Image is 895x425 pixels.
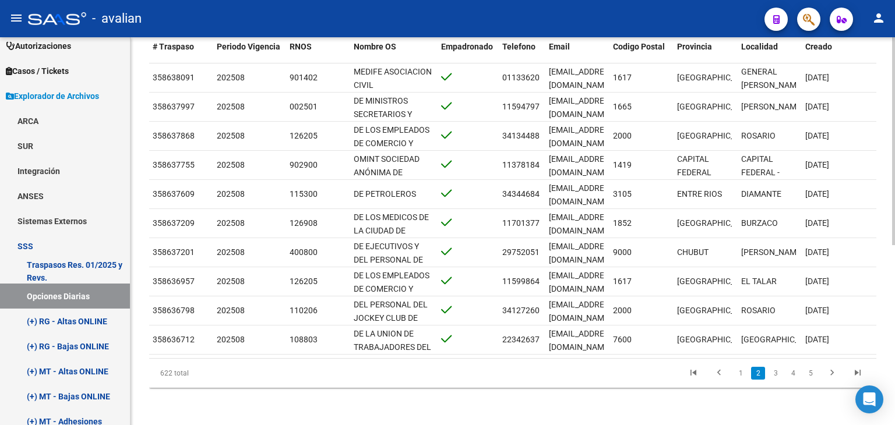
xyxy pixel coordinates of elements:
[805,247,829,257] span: [DATE]
[290,247,318,257] span: 400800
[502,73,554,82] span: 01133620657
[153,131,195,140] span: 358637868
[502,277,549,286] span: 1159986438
[354,189,416,199] span: DE PETROLEROS
[549,300,616,323] span: cinisidante@gmail.com
[613,189,632,199] span: 3105
[290,189,318,199] span: 115300
[613,73,632,82] span: 1617
[217,218,245,228] span: 202508
[354,329,432,418] span: DE LA UNION DE TRABAJADORES DEL TURISMO HOTELEROS Y GASTRONOMICOS DE LA [GEOGRAPHIC_DATA]
[549,212,616,235] span: Israel_rivera@hotmail.com.ar
[148,34,212,73] datatable-header-cell: # Traspaso
[354,300,428,336] span: DEL PERSONAL DEL JOCKEY CLUB DE ROSARIO
[613,218,632,228] span: 1852
[767,363,784,383] li: page 3
[613,131,632,140] span: 2000
[741,42,778,51] span: Localidad
[805,102,829,111] span: [DATE]
[498,34,544,73] datatable-header-cell: Telefono
[153,277,195,286] span: 358636957
[855,385,883,413] div: Open Intercom Messenger
[613,335,632,344] span: 7600
[290,131,318,140] span: 126205
[805,42,832,51] span: Creado
[677,306,756,315] span: [GEOGRAPHIC_DATA]
[677,247,709,257] span: CHUBUT
[502,247,544,257] span: 297520516
[290,335,318,344] span: 108803
[502,42,535,51] span: Telefono
[285,34,349,73] datatable-header-cell: RNOS
[502,102,549,111] span: 1159479716
[549,183,616,206] span: zapatagerman123@gmail.com
[741,189,781,199] span: DIAMANTE
[92,6,142,31] span: - avalian
[708,367,730,380] a: go to previous page
[153,102,195,111] span: 358637997
[682,367,704,380] a: go to first page
[290,42,312,51] span: RNOS
[549,242,616,264] span: lucianozapata259@gmail.com
[847,367,869,380] a: go to last page
[549,154,616,177] span: veliciom+74@gmail.com
[741,154,820,203] span: CAPITAL FEDERAL - [GEOGRAPHIC_DATA](3501-5800)
[290,306,318,315] span: 110206
[549,42,570,51] span: Email
[821,367,843,380] a: go to next page
[784,363,802,383] li: page 4
[613,160,632,169] span: 1419
[672,34,737,73] datatable-header-cell: Provincia
[354,271,429,320] span: DE LOS EMPLEADOS DE COMERCIO Y ACTIVIDADES CIVILES
[153,73,195,82] span: 358638091
[751,367,765,380] a: 2
[354,96,421,132] span: DE MINISTROS SECRETARIOS Y SUBSECRETARIOS
[217,131,245,140] span: 202508
[741,277,777,286] span: EL TALAR
[613,247,632,257] span: 9000
[805,277,829,286] span: [DATE]
[677,335,756,344] span: [GEOGRAPHIC_DATA]
[805,335,829,344] span: [DATE]
[677,154,711,177] span: CAPITAL FEDERAL
[354,212,432,249] span: DE LOS MEDICOS DE LA CIUDAD DE [GEOGRAPHIC_DATA]
[354,67,432,90] span: MEDIFE ASOCIACION CIVIL
[613,306,632,315] span: 2000
[741,218,778,228] span: BURZACO
[6,65,69,77] span: Casos / Tickets
[217,160,245,169] span: 202508
[613,102,632,111] span: 1665
[677,189,722,199] span: ENTRE RIOS
[608,34,672,73] datatable-header-cell: Codigo Postal
[217,247,245,257] span: 202508
[804,367,818,380] a: 5
[217,102,245,111] span: 202508
[749,363,767,383] li: page 2
[802,363,819,383] li: page 5
[153,42,194,51] span: # Traspaso
[805,73,829,82] span: [DATE]
[549,271,616,293] span: wx11prel4s@vwhins.com
[677,218,756,228] span: [GEOGRAPHIC_DATA]
[741,102,804,111] span: [PERSON_NAME]
[153,247,195,257] span: 358637201
[544,34,608,73] datatable-header-cell: Email
[354,242,423,291] span: DE EJECUTIVOS Y DEL PERSONAL DE DIRECCION DE EMPRESAS
[9,11,23,25] mat-icon: menu
[677,131,756,140] span: [GEOGRAPHIC_DATA]
[502,218,549,228] span: 1170137733
[217,189,245,199] span: 202508
[769,367,783,380] a: 3
[741,67,804,90] span: GENERAL [PERSON_NAME]
[290,73,318,82] span: 901402
[805,218,829,228] span: [DATE]
[290,218,318,228] span: 126908
[677,73,756,82] span: [GEOGRAPHIC_DATA]
[677,277,756,286] span: [GEOGRAPHIC_DATA]
[502,335,549,344] span: 2234263786
[549,67,616,90] span: juanbutron360@gmail.com
[502,189,549,199] span: 3434468441
[6,90,99,102] span: Explorador de Archivos
[741,306,776,315] span: ROSARIO
[805,306,829,315] span: [DATE]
